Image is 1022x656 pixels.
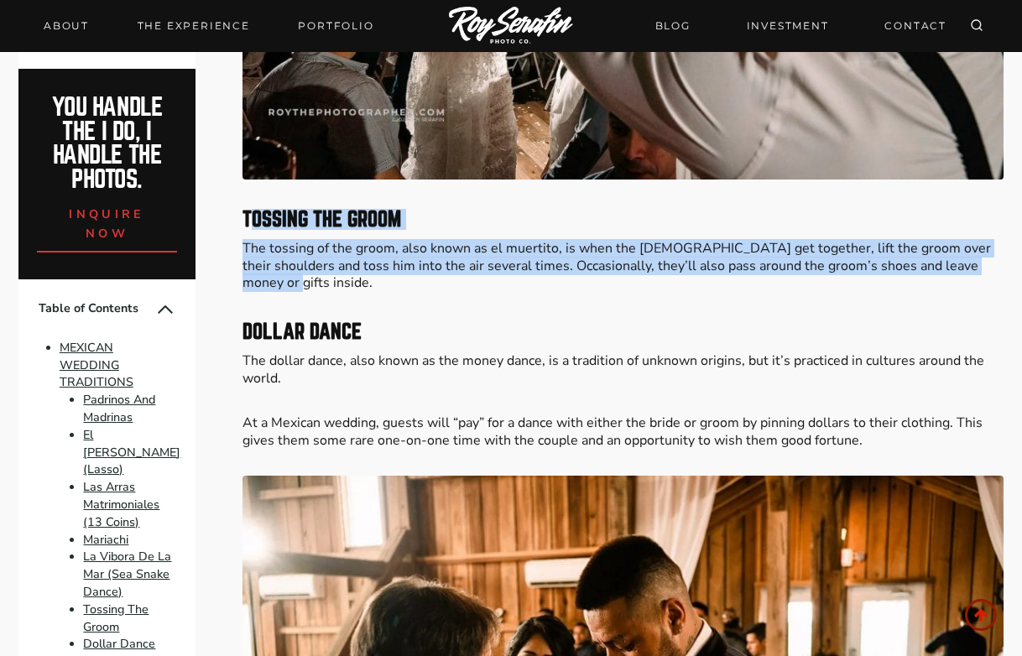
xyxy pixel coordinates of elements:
a: Las Arras Matrimoniales (13 Coins) [83,479,159,530]
h2: You handle the i do, I handle the photos. [37,96,178,192]
button: View Search Form [965,14,988,38]
a: CONTACT [874,11,957,40]
span: inquire now [69,206,144,242]
a: About [34,14,99,38]
a: El [PERSON_NAME] (Lasso) [83,427,180,478]
p: The tossing of the groom, also known as el muertito, is when the [DEMOGRAPHIC_DATA] get together,... [242,240,1004,292]
a: Scroll to top [965,599,997,631]
p: The dollar dance, also known as the money dance, is a tradition of unknown origins, but it’s prac... [242,352,1004,388]
img: Logo of Roy Serafin Photo Co., featuring stylized text in white on a light background, representi... [449,7,573,46]
a: Padrinos And Madrinas [83,392,155,425]
strong: Dollar Dance [242,321,362,342]
a: Mariachi [83,532,128,548]
p: At a Mexican wedding, guests will “pay” for a dance with either the bride or groom by pinning dol... [242,414,1004,450]
a: Tossing The Groom [83,601,149,635]
nav: Secondary Navigation [645,11,957,40]
a: INVESTMENT [737,11,839,40]
a: Dollar Dance [83,637,155,653]
a: La Vibora De La Mar (Sea Snake Dance) [83,549,171,601]
nav: Primary Navigation [34,14,384,38]
a: BLOG [645,11,701,40]
strong: Tossing The Groom [242,209,401,230]
a: THE EXPERIENCE [128,14,260,38]
a: MEXICAN WEDDING TRADITIONS [60,340,133,391]
span: Table of Contents [39,301,155,319]
a: Portfolio [288,14,383,38]
button: Collapse Table of Contents [155,299,175,320]
a: inquire now [37,192,178,253]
